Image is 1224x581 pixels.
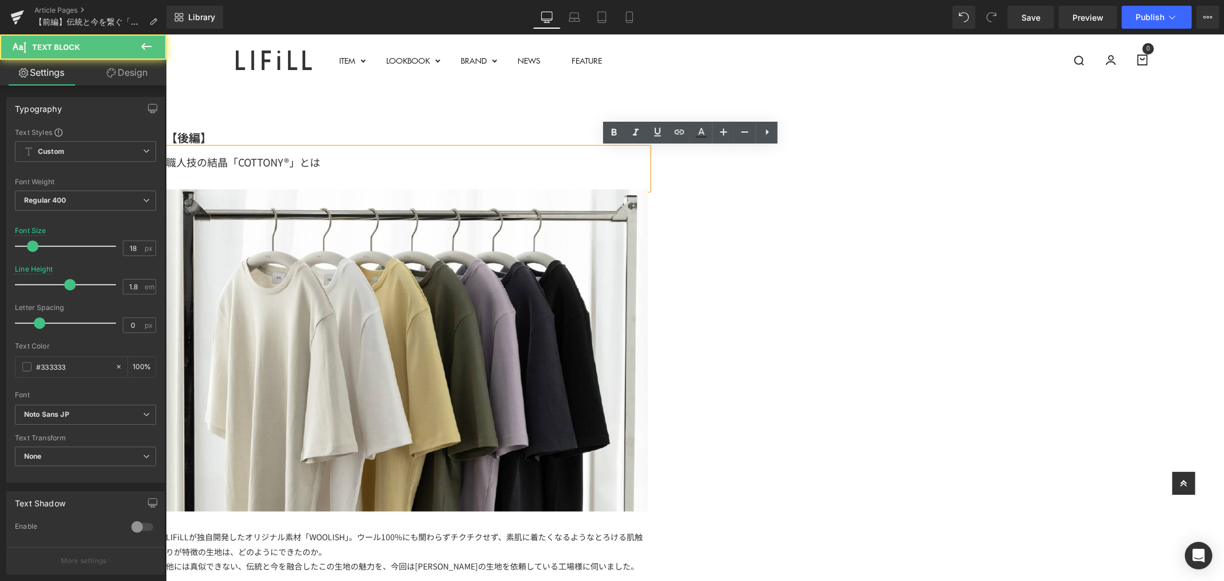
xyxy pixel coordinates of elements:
div: Text Styles [15,127,156,137]
i: Noto Sans JP [24,410,69,420]
p: More settings [61,556,107,566]
span: 0 [977,9,988,20]
span: Library [188,12,215,22]
div: Letter Spacing [15,304,156,312]
a: FEATURE [397,16,445,36]
a: LOOKBOOK [212,16,273,36]
b: Custom [38,147,64,157]
button: More [1196,6,1219,29]
div: Font Weight [15,178,156,186]
div: % [128,357,156,377]
div: Font [15,391,156,399]
a: Preview [1059,6,1117,29]
a: Design [86,60,169,86]
span: BRAND [295,20,321,32]
button: Undo [953,6,976,29]
b: None [24,452,42,460]
span: px [145,322,154,329]
a: BRAND [286,16,329,36]
span: LOOKBOOK [220,20,264,32]
a: Tablet [588,6,616,29]
span: Publish [1136,13,1164,22]
a: Article Pages [34,6,166,15]
a: ITEM [165,16,198,36]
div: Open Intercom Messenger [1185,542,1213,570]
div: Text Transform [15,434,156,442]
span: NEWS [352,20,375,32]
a: NEWS [343,16,383,36]
div: Text Color [15,342,156,350]
span: Preview [1073,11,1103,24]
span: Save [1021,11,1040,24]
a: Desktop [533,6,561,29]
button: Redo [980,6,1003,29]
span: FEATURE [406,20,436,32]
b: Regular 400 [24,196,67,204]
button: More settings [7,547,164,574]
span: px [145,245,154,252]
div: Line Height [15,265,53,273]
span: em [145,283,154,290]
div: Font Size [15,227,46,235]
span: 【前編】伝統と今を繋ぐ「WOOLISH」とは [34,17,145,26]
a: 0 [965,14,988,37]
a: Mobile [616,6,643,29]
span: ITEM [173,20,189,32]
div: Text Shadow [15,492,65,508]
div: Typography [15,98,62,114]
span: Text Block [32,42,80,52]
button: Publish [1122,6,1192,29]
input: Color [36,361,110,373]
div: Enable [15,522,120,534]
a: Laptop [561,6,588,29]
a: New Library [166,6,223,29]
